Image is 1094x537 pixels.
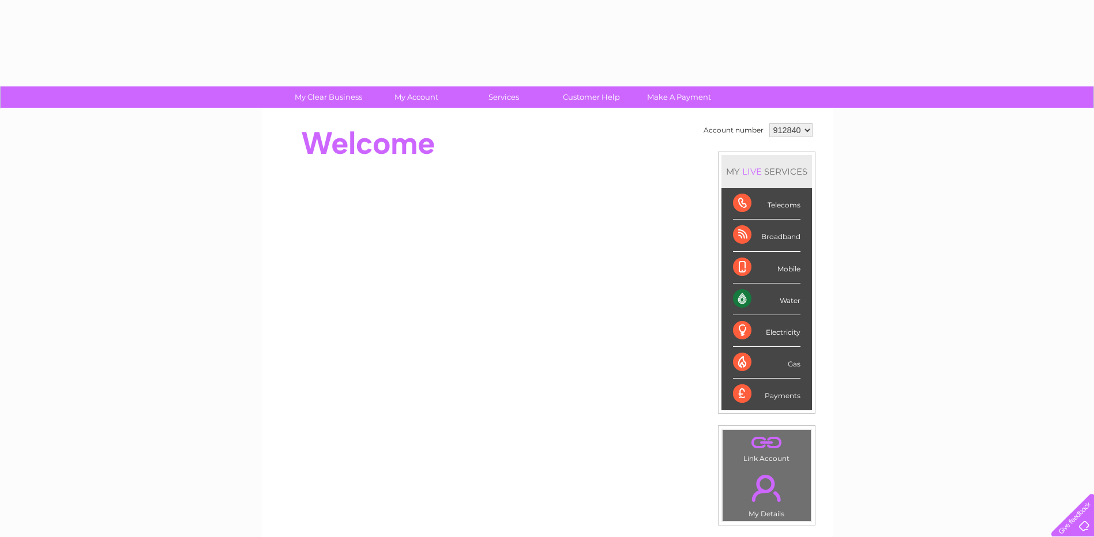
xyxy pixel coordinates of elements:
[722,429,811,466] td: Link Account
[544,86,639,108] a: Customer Help
[733,252,800,283] div: Mobile
[456,86,551,108] a: Services
[725,468,808,508] a: .
[733,315,800,347] div: Electricity
[740,166,764,177] div: LIVE
[701,120,766,140] td: Account number
[733,347,800,379] div: Gas
[281,86,376,108] a: My Clear Business
[733,220,800,251] div: Broadband
[721,155,812,188] div: MY SERVICES
[725,433,808,453] a: .
[733,283,800,315] div: Water
[733,188,800,220] div: Telecoms
[631,86,727,108] a: Make A Payment
[733,379,800,410] div: Payments
[722,465,811,521] td: My Details
[369,86,464,108] a: My Account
